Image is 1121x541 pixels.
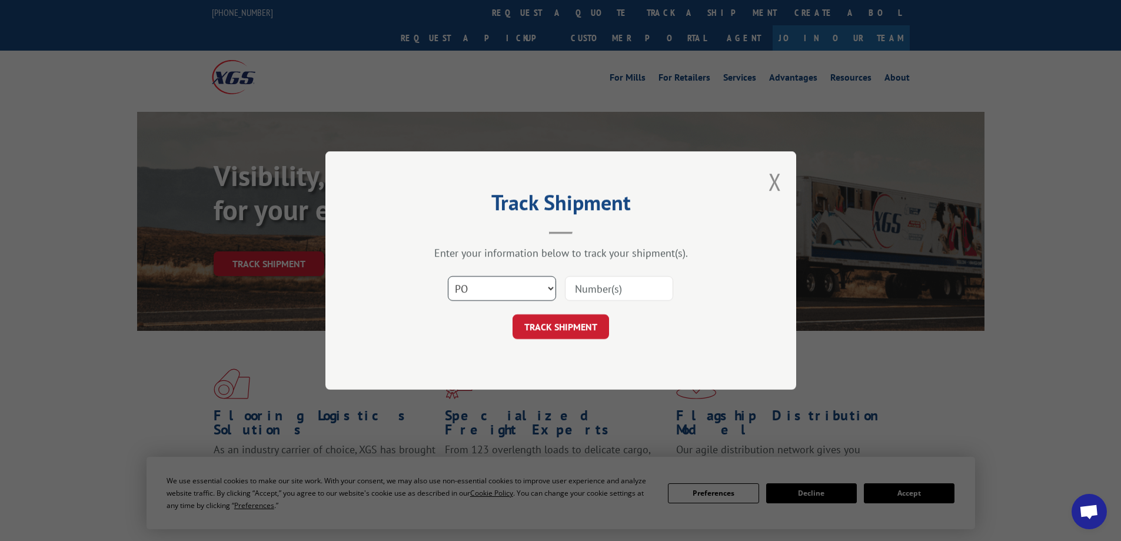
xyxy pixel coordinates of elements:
div: Open chat [1072,494,1107,529]
h2: Track Shipment [384,194,737,217]
button: TRACK SHIPMENT [513,314,609,339]
input: Number(s) [565,276,673,301]
div: Enter your information below to track your shipment(s). [384,246,737,260]
button: Close modal [769,166,781,197]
